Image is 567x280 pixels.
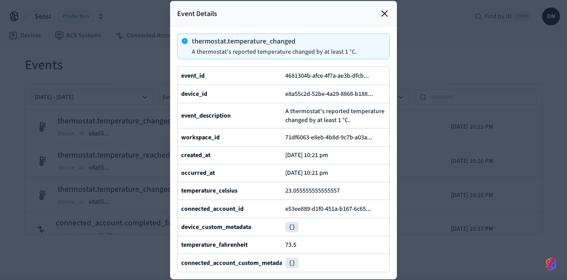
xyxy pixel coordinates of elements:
[283,132,381,142] button: 71df6063-e8eb-4b8d-9c7b-a03a...
[546,257,556,271] img: SeamLogoGradient.69752ec5.svg
[285,221,299,232] pre: {}
[181,89,207,98] b: device_id
[283,203,380,214] button: e53ee889-d1f0-451a-b167-6c65...
[285,170,328,177] p: [DATE] 10:21 pm
[181,169,215,177] b: occurred_at
[192,48,357,55] p: A thermostat's reported temperature changed by at least 1 °C.
[285,106,386,124] span: A thermostat's reported temperature changed by at least 1 °C.
[285,241,296,249] span: 73.5
[181,204,244,213] b: connected_account_id
[192,37,357,44] p: thermostat.temperature_changed
[285,257,299,268] pre: {}
[285,152,328,159] p: [DATE] 10:21 pm
[181,222,251,231] b: device_custom_metadata
[181,186,237,195] b: temperature_celsius
[283,88,382,99] button: e8a55c2d-52be-4a29-8868-b188...
[177,8,217,19] p: Event Details
[285,186,340,195] span: 23.055555555555557
[181,241,248,249] b: temperature_fahrenheit
[283,70,378,81] button: 4681304b-afce-4f7a-ae3b-dfcb...
[181,133,220,142] b: workspace_id
[181,71,205,80] b: event_id
[181,258,287,267] b: connected_account_custom_metadata
[181,111,231,120] b: event_description
[181,151,210,160] b: created_at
